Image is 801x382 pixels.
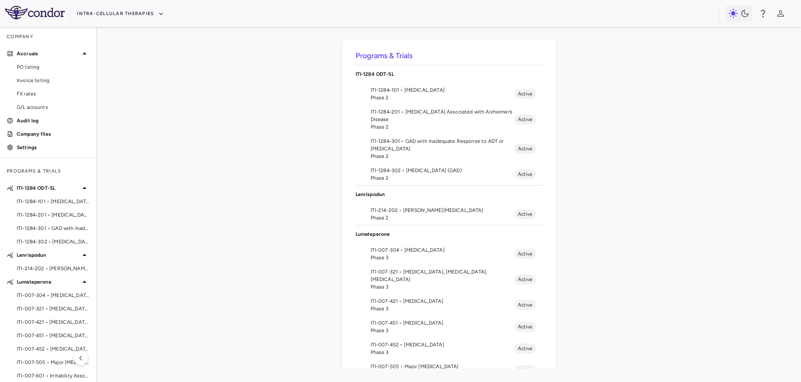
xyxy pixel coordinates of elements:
span: ITI-214-202 • [PERSON_NAME][MEDICAL_DATA] [371,206,514,214]
p: ITI-1284 ODT-SL [356,70,543,78]
p: ITI-1284 ODT-SL [17,184,79,192]
img: logo-full-SnFGN8VE.png [5,6,65,19]
span: Active [514,367,536,374]
li: ITI-007-321 • [MEDICAL_DATA], [MEDICAL_DATA], [MEDICAL_DATA]Phase 3Active [356,265,543,294]
span: Active [514,323,536,330]
span: ITI-007-452 • [MEDICAL_DATA] [17,345,90,353]
span: Active [514,116,536,123]
span: Phase 3 [371,327,514,334]
li: ITI-007-421 • [MEDICAL_DATA]Phase 3Active [356,294,543,316]
span: ITI-007-421 • [MEDICAL_DATA] [17,318,90,326]
span: ITI-1284-302 • [MEDICAL_DATA] (GAD) [17,238,90,245]
span: Active [514,345,536,352]
span: Phase 2 [371,174,514,182]
span: Phase 3 [371,305,514,312]
span: ITI-007-321 • [MEDICAL_DATA], [MEDICAL_DATA], [MEDICAL_DATA] [17,305,90,312]
span: Active [514,170,536,178]
span: ITI-1284-302 • [MEDICAL_DATA] (GAD) [371,167,514,174]
span: Phase 2 [371,214,514,222]
span: Active [514,301,536,309]
p: Lenrispodun [17,251,79,259]
p: Lumateperone [356,230,543,238]
span: Active [514,90,536,98]
p: Lenrispodun [356,191,543,198]
span: ITI-007-505 • Major [MEDICAL_DATA] [17,359,90,366]
li: ITI-214-202 • [PERSON_NAME][MEDICAL_DATA]Phase 2Active [356,203,543,225]
span: ITI-1284-301 • GAD with Inadequate Response to ADT or [MEDICAL_DATA] [17,225,90,232]
p: Audit log [17,117,90,124]
span: ITI-007-452 • [MEDICAL_DATA] [371,341,514,348]
span: FX rates [17,90,90,98]
span: Phase 2 [371,94,514,101]
span: Phase 2 [371,123,514,131]
span: ITI-1284-301 • GAD with Inadequate Response to ADT or [MEDICAL_DATA] [371,137,514,152]
span: Phase 3 [371,254,514,261]
span: Active [514,250,536,258]
span: ITI-007-505 • Major [MEDICAL_DATA] [371,363,514,370]
span: G/L accounts [17,103,90,111]
li: ITI-1284-301 • GAD with Inadequate Response to ADT or [MEDICAL_DATA]Phase 2Active [356,134,543,163]
span: ITI-007-421 • [MEDICAL_DATA] [371,297,514,305]
li: ITI-1284-302 • [MEDICAL_DATA] (GAD)Phase 2Active [356,163,543,185]
div: Lenrispodun [356,186,543,203]
p: Company files [17,130,90,138]
li: ITI-1284-201 • [MEDICAL_DATA] Associated with Alzheimer’s DiseasePhase 2Active [356,105,543,134]
span: Phase 3 [371,283,514,291]
span: ITI-007-304 • [MEDICAL_DATA] [371,246,514,254]
span: Active [514,276,536,283]
span: Active [514,210,536,218]
span: ITI-007-451 • [MEDICAL_DATA] [17,332,90,339]
span: PO listing [17,63,90,71]
h6: Programs & Trials [356,50,543,62]
span: ITI-1284-201 • [MEDICAL_DATA] Associated with Alzheimer’s Disease [17,211,90,219]
p: Accruals [17,50,79,57]
span: ITI-007-451 • [MEDICAL_DATA] [371,319,514,327]
div: ITI-1284 ODT-SL [356,65,543,83]
span: Phase 2 [371,152,514,160]
p: Lumateperone [17,278,79,286]
span: ITI-214-202 • [PERSON_NAME][MEDICAL_DATA] [17,265,90,272]
span: ITI-1284-101 • [MEDICAL_DATA] [17,198,90,205]
li: ITI-007-304 • [MEDICAL_DATA]Phase 3Active [356,243,543,265]
span: ITI-007-321 • [MEDICAL_DATA], [MEDICAL_DATA], [MEDICAL_DATA] [371,268,514,283]
span: ITI-007-304 • [MEDICAL_DATA] [17,292,90,299]
div: Lumateperone [356,225,543,243]
span: ITI-1284-101 • [MEDICAL_DATA] [371,86,514,94]
p: Settings [17,144,90,151]
span: ITI-007-601 • Irritability Associated with [MEDICAL_DATA] [17,372,90,379]
button: Intra-Cellular Therapies [77,7,164,21]
li: ITI-007-452 • [MEDICAL_DATA]Phase 3Active [356,338,543,359]
span: ITI-1284-201 • [MEDICAL_DATA] Associated with Alzheimer’s Disease [371,108,514,123]
li: ITI-007-451 • [MEDICAL_DATA]Phase 3Active [356,316,543,338]
li: ITI-007-505 • Major [MEDICAL_DATA]Active [356,359,543,381]
span: Phase 3 [371,348,514,356]
li: ITI-1284-101 • [MEDICAL_DATA]Phase 2Active [356,83,543,105]
span: Invoice listing [17,77,90,84]
span: Active [514,145,536,152]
